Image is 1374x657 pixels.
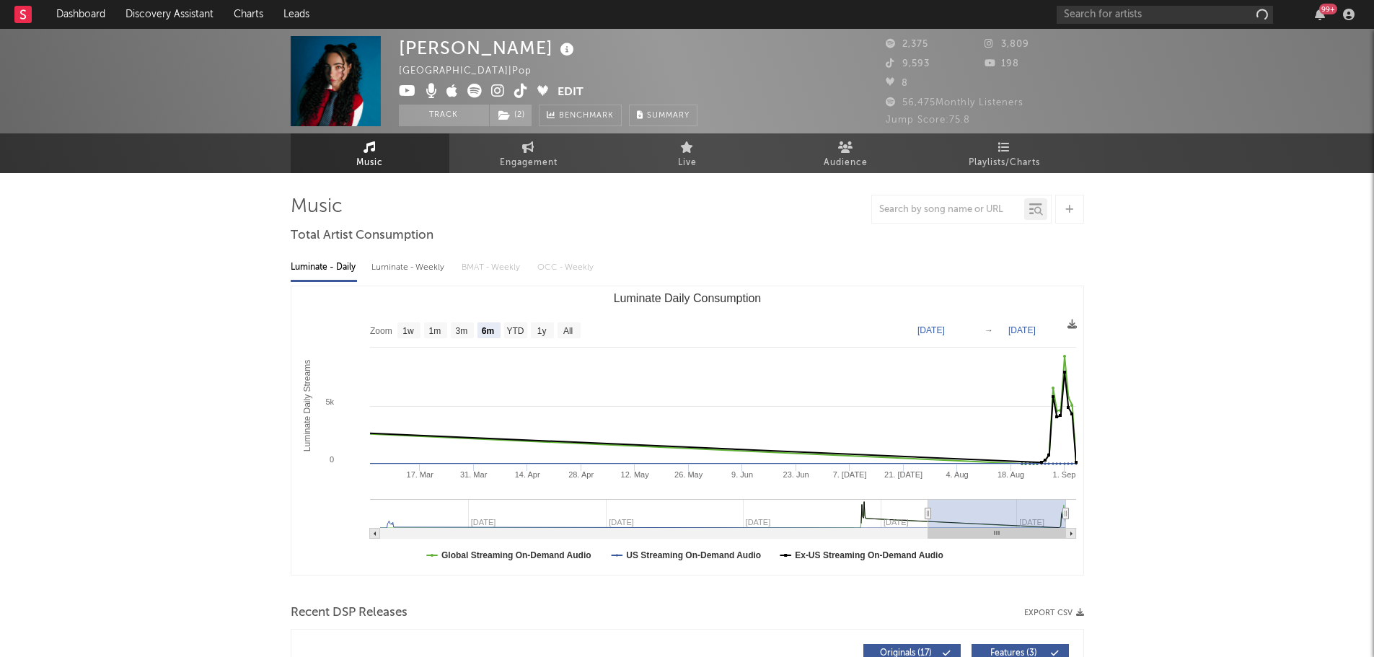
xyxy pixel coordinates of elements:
button: 99+ [1315,9,1325,20]
text: [DATE] [917,325,945,335]
text: 23. Jun [783,470,809,479]
a: Audience [767,133,925,173]
text: 0 [329,455,333,464]
div: [GEOGRAPHIC_DATA] | Pop [399,63,548,80]
input: Search for artists [1057,6,1273,24]
button: Export CSV [1024,609,1084,617]
input: Search by song name or URL [872,204,1024,216]
button: (2) [490,105,532,126]
text: 1y [537,326,546,336]
button: Summary [629,105,697,126]
span: 3,809 [985,40,1029,49]
a: Music [291,133,449,173]
span: 2,375 [886,40,928,49]
button: Track [399,105,489,126]
span: Total Artist Consumption [291,227,433,244]
text: 9. Jun [731,470,753,479]
a: Playlists/Charts [925,133,1084,173]
text: 17. Mar [406,470,433,479]
text: 26. May [674,470,703,479]
svg: Luminate Daily Consumption [291,286,1083,575]
button: Edit [558,84,583,102]
text: 12. May [620,470,649,479]
span: Playlists/Charts [969,154,1040,172]
div: [PERSON_NAME] [399,36,578,60]
text: 4. Aug [946,470,968,479]
div: 99 + [1319,4,1337,14]
span: Live [678,154,697,172]
text: YTD [506,326,524,336]
text: Zoom [370,326,392,336]
span: Engagement [500,154,558,172]
span: Summary [647,112,690,120]
text: [DATE] [1008,325,1036,335]
text: 21. [DATE] [884,470,922,479]
text: Global Streaming On-Demand Audio [441,550,591,560]
text: 14. Apr [514,470,540,479]
a: Benchmark [539,105,622,126]
text: 7. [DATE] [832,470,866,479]
text: 1w [402,326,414,336]
span: Audience [824,154,868,172]
span: ( 2 ) [489,105,532,126]
a: Engagement [449,133,608,173]
text: → [985,325,993,335]
span: 56,475 Monthly Listeners [886,98,1023,107]
text: All [563,326,572,336]
text: 6m [481,326,493,336]
a: Live [608,133,767,173]
text: 1. Sep [1052,470,1075,479]
text: 1m [428,326,441,336]
span: Music [356,154,383,172]
text: 28. Apr [568,470,594,479]
span: 9,593 [886,59,930,69]
span: 198 [985,59,1019,69]
text: 31. Mar [460,470,488,479]
span: 8 [886,79,908,88]
text: Luminate Daily Streams [302,360,312,451]
text: Luminate Daily Consumption [613,292,761,304]
text: 18. Aug [997,470,1023,479]
div: Luminate - Weekly [371,255,447,280]
text: US Streaming On-Demand Audio [626,550,761,560]
span: Benchmark [559,107,614,125]
text: Ex-US Streaming On-Demand Audio [795,550,943,560]
span: Recent DSP Releases [291,604,408,622]
text: 3m [455,326,467,336]
div: Luminate - Daily [291,255,357,280]
text: 5k [325,397,334,406]
span: Jump Score: 75.8 [886,115,970,125]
